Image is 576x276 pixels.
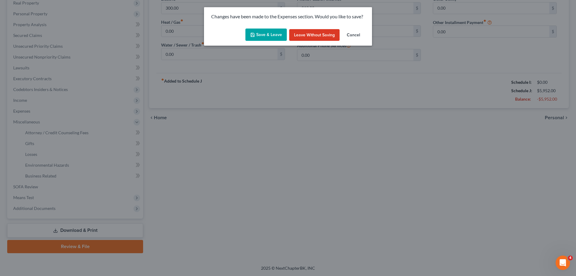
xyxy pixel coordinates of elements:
button: Save & Leave [245,29,287,41]
button: Leave without Saving [289,29,340,41]
span: 4 [568,256,573,260]
iframe: Intercom live chat [556,256,570,270]
p: Changes have been made to the Expenses section. Would you like to save? [211,13,365,20]
button: Cancel [342,29,365,41]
